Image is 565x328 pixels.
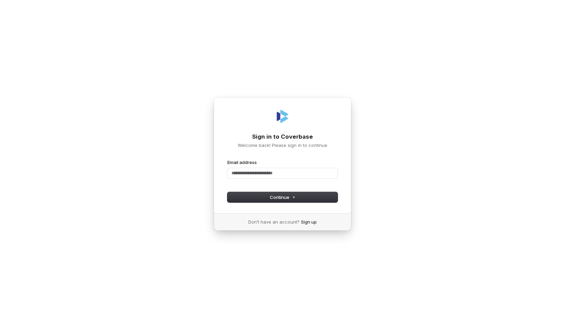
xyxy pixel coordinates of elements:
button: Continue [227,192,338,202]
label: Email address [227,159,257,165]
a: Sign up [301,219,317,225]
span: Continue [270,194,296,200]
img: Coverbase [274,108,291,125]
p: Welcome back! Please sign in to continue [227,142,338,148]
span: Don’t have an account? [248,219,300,225]
h1: Sign in to Coverbase [227,133,338,141]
